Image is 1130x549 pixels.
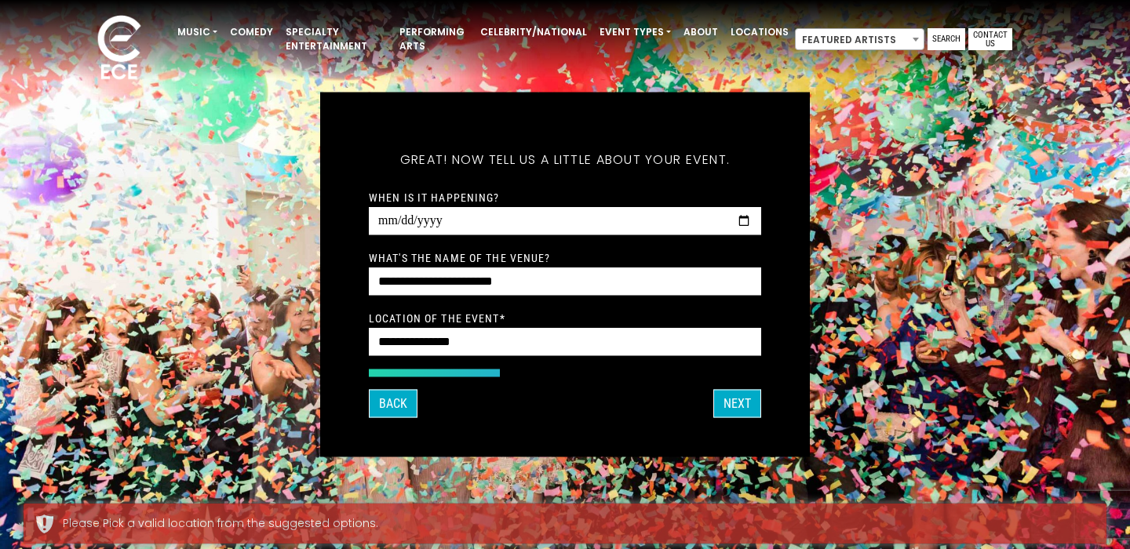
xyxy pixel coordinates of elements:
[724,19,795,45] a: Locations
[677,19,724,45] a: About
[171,19,224,45] a: Music
[369,251,550,265] label: What's the name of the venue?
[279,19,393,60] a: Specialty Entertainment
[474,19,593,45] a: Celebrity/National
[369,132,761,188] h5: Great! Now tell us a little about your event.
[928,28,965,50] a: Search
[795,28,924,50] span: Featured Artists
[369,191,500,205] label: When is it happening?
[63,515,1095,532] div: Please Pick a valid location from the suggested options.
[796,29,924,51] span: Featured Artists
[224,19,279,45] a: Comedy
[369,390,417,418] button: Back
[393,19,474,60] a: Performing Arts
[593,19,677,45] a: Event Types
[713,390,761,418] button: Next
[968,28,1012,50] a: Contact Us
[80,11,159,87] img: ece_new_logo_whitev2-1.png
[369,311,505,325] label: Location of the event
